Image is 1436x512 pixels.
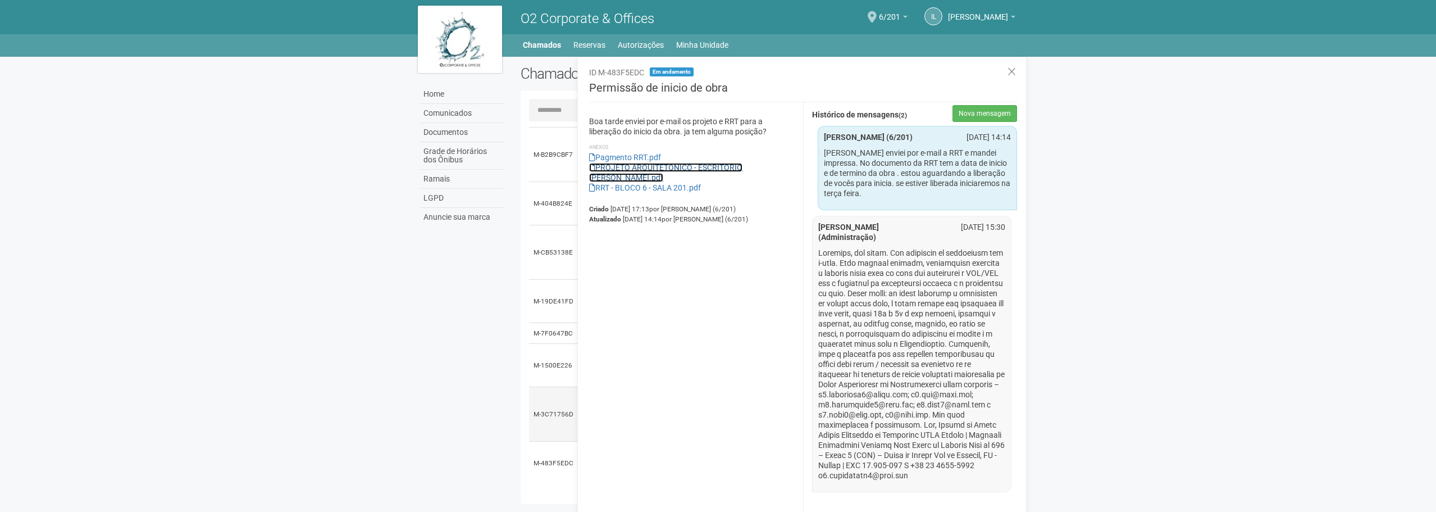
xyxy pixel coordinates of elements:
span: por [PERSON_NAME] (6/201) [662,215,748,223]
a: Autorizações [618,37,664,53]
span: ID M-483F5EDC [589,68,644,77]
li: Anexos [589,142,795,152]
span: [DATE] 14:14 [623,215,748,223]
div: [DATE] 14:14 [951,132,1019,142]
a: 6/201 [879,14,908,23]
button: Nova mensagem [952,105,1017,122]
a: PROJETO ARQUITETONICO - ESCRITORIO [PERSON_NAME].pdf [589,163,742,182]
a: Chamados [523,37,561,53]
td: M-B2B9CBF7 [529,128,580,182]
p: [PERSON_NAME] enviei por e-mail a RRT e mandei impressa. No documento da RRT tem a data de inicio... [824,148,1011,198]
div: [DATE] 15:30 [946,222,1014,232]
td: M-19DE41FD [529,280,580,323]
h2: Chamados [521,65,718,82]
a: Anuncie sua marca [421,208,504,226]
td: M-1500E226 [529,344,580,387]
p: Loremips, dol sitam. Con adipiscin el seddoeiusm tem i-utla. Etdo magnaal enimadm, veniamquisn ex... [818,248,1006,481]
span: Isabela Lavenère Machado Agra [948,2,1008,21]
img: logo.jpg [418,6,502,73]
a: Ramais [421,170,504,189]
strong: [PERSON_NAME] (Administração) [818,223,879,242]
h3: Permissão de inicio de obra [589,82,1018,102]
td: M-3C71756D [529,387,580,442]
td: M-483F5EDC [529,442,580,485]
p: Boa tarde enviei por e-mail os projeto e RRT para a liberação do inicio da obra. ja tem alguma po... [589,116,795,137]
td: M-7F0647BC [529,323,580,344]
span: (2) [899,111,907,119]
a: Documentos [421,123,504,142]
a: Reservas [573,37,605,53]
span: Em andamento [650,67,694,76]
a: Home [421,85,504,104]
strong: Criado [589,205,609,213]
span: [DATE] 17:13 [610,205,736,213]
a: Comunicados [421,104,504,123]
strong: Atualizado [589,215,621,223]
a: [PERSON_NAME] [948,14,1015,23]
td: M-404B824E [529,182,580,225]
a: RRT - BLOCO 6 - SALA 201.pdf [589,183,701,192]
a: LGPD [421,189,504,208]
a: IL [924,7,942,25]
a: Minha Unidade [676,37,728,53]
strong: [PERSON_NAME] (6/201) [824,133,913,142]
span: O2 Corporate & Offices [521,11,654,26]
span: 6/201 [879,2,900,21]
td: M-CB53138E [529,225,580,280]
strong: Histórico de mensagens [812,111,907,120]
a: Grade de Horários dos Ônibus [421,142,504,170]
a: Pagmento RRT.pdf [589,153,661,162]
span: por [PERSON_NAME] (6/201) [649,205,736,213]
